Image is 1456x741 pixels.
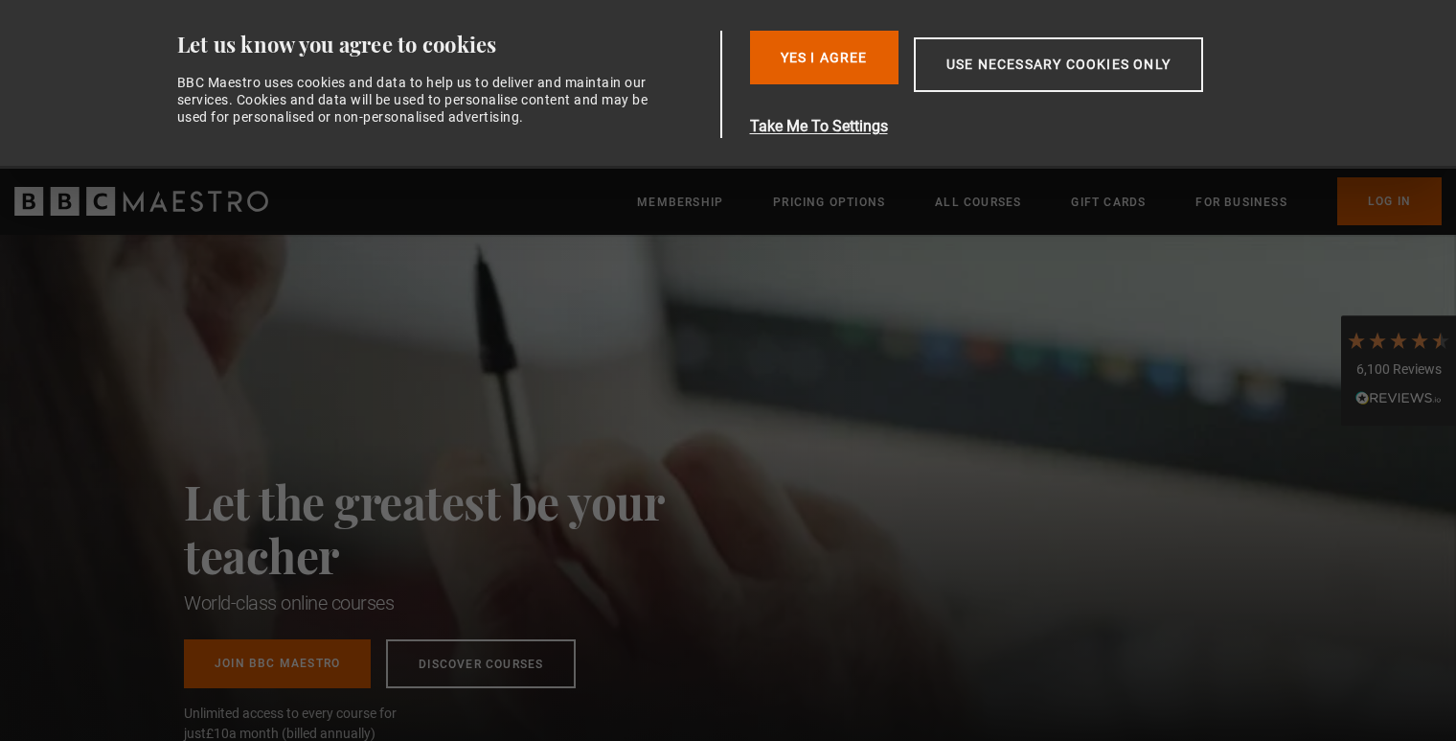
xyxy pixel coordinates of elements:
[386,639,576,688] a: Discover Courses
[935,193,1021,212] a: All Courses
[750,31,899,84] button: Yes I Agree
[637,193,723,212] a: Membership
[184,475,749,582] h2: Let the greatest be your teacher
[177,31,714,58] div: Let us know you agree to cookies
[1071,193,1146,212] a: Gift Cards
[1341,315,1456,427] div: 6,100 ReviewsRead All Reviews
[177,74,660,127] div: BBC Maestro uses cookies and data to help us to deliver and maintain our services. Cookies and da...
[1346,388,1451,411] div: Read All Reviews
[1337,177,1442,225] a: Log In
[1346,360,1451,380] div: 6,100 Reviews
[1195,193,1286,212] a: For business
[750,115,1294,138] button: Take Me To Settings
[1346,330,1451,351] div: 4.7 Stars
[1355,391,1442,405] img: REVIEWS.io
[637,177,1442,225] nav: Primary
[914,37,1203,92] button: Use necessary cookies only
[184,639,371,688] a: Join BBC Maestro
[773,193,885,212] a: Pricing Options
[14,187,268,216] svg: BBC Maestro
[184,590,749,616] h1: World-class online courses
